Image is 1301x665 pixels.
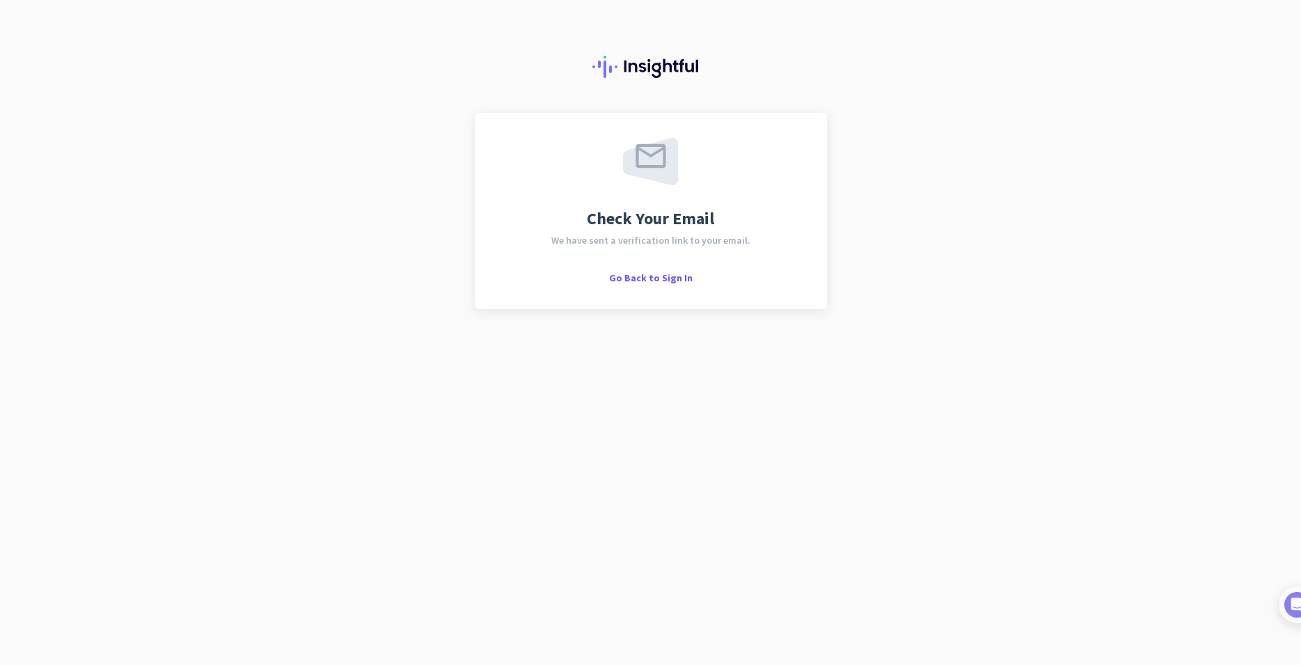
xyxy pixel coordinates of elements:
img: Insightful [592,56,709,78]
span: Go Back to Sign In [609,272,693,284]
img: email-sent [623,138,678,185]
span: Check Your Email [587,210,714,227]
span: We have sent a verification link to your email. [551,235,750,245]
